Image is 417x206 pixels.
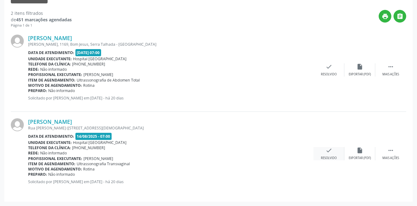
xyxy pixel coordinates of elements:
span: 14/08/2025 - 07:00 [75,133,112,140]
div: Rua [PERSON_NAME] ([STREET_ADDRESS][DEMOGRAPHIC_DATA] [28,125,313,131]
b: Data de atendimento: [28,50,74,55]
strong: 451 marcações agendadas [16,17,72,23]
b: Rede: [28,150,39,156]
b: Preparo: [28,172,47,177]
div: [PERSON_NAME], 1169, Bom Jesus, Serra Talhada - [GEOGRAPHIC_DATA] [28,42,313,47]
a: [PERSON_NAME] [28,35,72,41]
span: Rotina [83,83,95,88]
b: Preparo: [28,88,47,93]
i: insert_drive_file [356,147,363,154]
img: img [11,35,24,48]
div: Mais ações [382,72,399,77]
span: Não informado [48,88,75,93]
b: Item de agendamento: [28,78,75,83]
div: 2 itens filtrados [11,10,72,16]
span: Hospital [GEOGRAPHIC_DATA] [73,56,126,61]
button: print [379,10,391,23]
b: Motivo de agendamento: [28,166,82,172]
span: Hospital [GEOGRAPHIC_DATA] [73,140,126,145]
div: Resolvido [321,156,337,160]
b: Unidade executante: [28,56,72,61]
b: Rede: [28,67,39,72]
span: [PERSON_NAME] [83,156,113,161]
p: Solicitado por [PERSON_NAME] em [DATE] - há 20 dias [28,95,313,101]
b: Unidade executante: [28,140,72,145]
div: de [11,16,72,23]
i: insert_drive_file [356,63,363,70]
b: Item de agendamento: [28,161,75,166]
div: Exportar (PDF) [349,72,371,77]
b: Telefone da clínica: [28,61,71,67]
div: Mais ações [382,156,399,160]
i: print [382,13,389,20]
span: [DATE] 07:00 [75,49,101,56]
b: Telefone da clínica: [28,145,71,150]
i: check [326,63,332,70]
b: Profissional executante: [28,72,82,77]
a: [PERSON_NAME] [28,118,72,125]
span: [PHONE_NUMBER] [72,61,105,67]
i: check [326,147,332,154]
b: Motivo de agendamento: [28,83,82,88]
i:  [397,13,403,20]
span: Não informado [40,67,67,72]
span: [PERSON_NAME] [83,72,113,77]
i:  [387,147,394,154]
span: Ultrassonografia de Abdomen Total [77,78,140,83]
span: Rotina [83,166,95,172]
span: [PHONE_NUMBER] [72,145,105,150]
div: Exportar (PDF) [349,156,371,160]
p: Solicitado por [PERSON_NAME] em [DATE] - há 20 dias [28,179,313,184]
span: Não informado [40,150,67,156]
b: Data de atendimento: [28,134,74,139]
div: Resolvido [321,72,337,77]
div: Página 1 de 1 [11,23,72,28]
button:  [394,10,406,23]
span: Ultrassonografia Transvaginal [77,161,130,166]
i:  [387,63,394,70]
img: img [11,118,24,131]
span: Não informado [48,172,75,177]
b: Profissional executante: [28,156,82,161]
